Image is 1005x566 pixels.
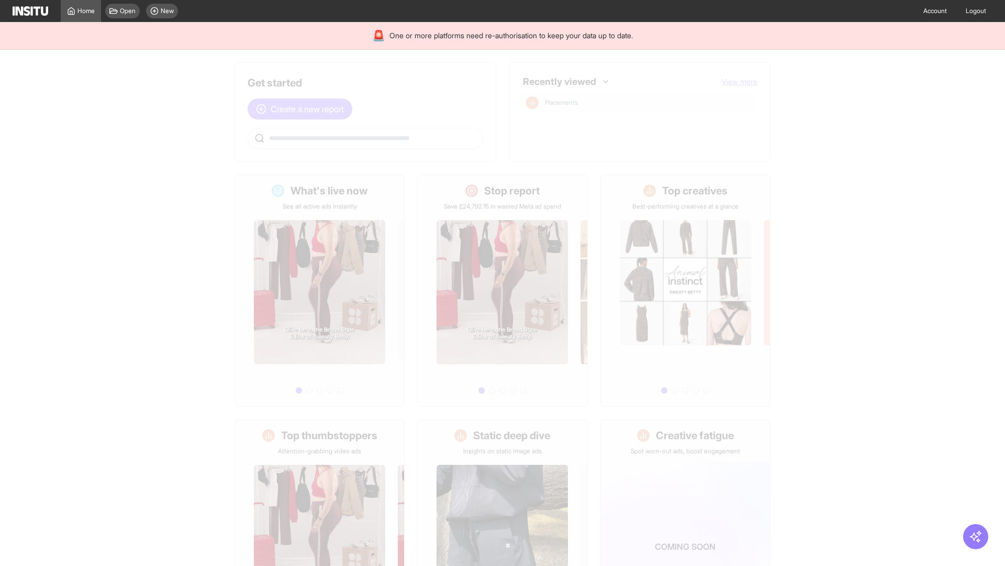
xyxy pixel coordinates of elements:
img: Logo [13,6,48,16]
div: 🚨 [372,28,385,43]
span: One or more platforms need re-authorisation to keep your data up to date. [389,30,633,41]
span: New [161,7,174,15]
span: Open [120,7,136,15]
span: Home [77,7,95,15]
